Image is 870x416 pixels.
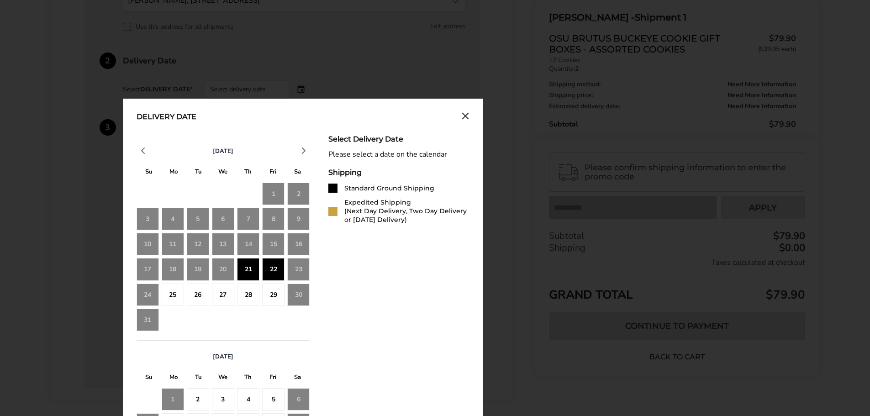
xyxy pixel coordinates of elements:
div: T [186,371,211,385]
div: S [285,166,310,180]
div: S [137,371,161,385]
div: T [236,371,260,385]
div: F [260,371,285,385]
div: M [161,371,186,385]
div: Select Delivery Date [328,135,469,143]
div: M [161,166,186,180]
div: Expedited Shipping (Next Day Delivery, Two Day Delivery or [DATE] Delivery) [344,198,469,224]
div: Shipping [328,168,469,177]
div: F [260,166,285,180]
div: T [236,166,260,180]
div: W [211,371,235,385]
div: W [211,166,235,180]
div: T [186,166,211,180]
button: [DATE] [209,353,237,361]
button: Close calendar [462,112,469,122]
div: Standard Ground Shipping [344,184,434,193]
div: S [285,371,310,385]
span: [DATE] [213,147,233,155]
div: Delivery Date [137,112,196,122]
button: [DATE] [209,147,237,155]
span: [DATE] [213,353,233,361]
div: S [137,166,161,180]
div: Please select a date on the calendar [328,150,469,159]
